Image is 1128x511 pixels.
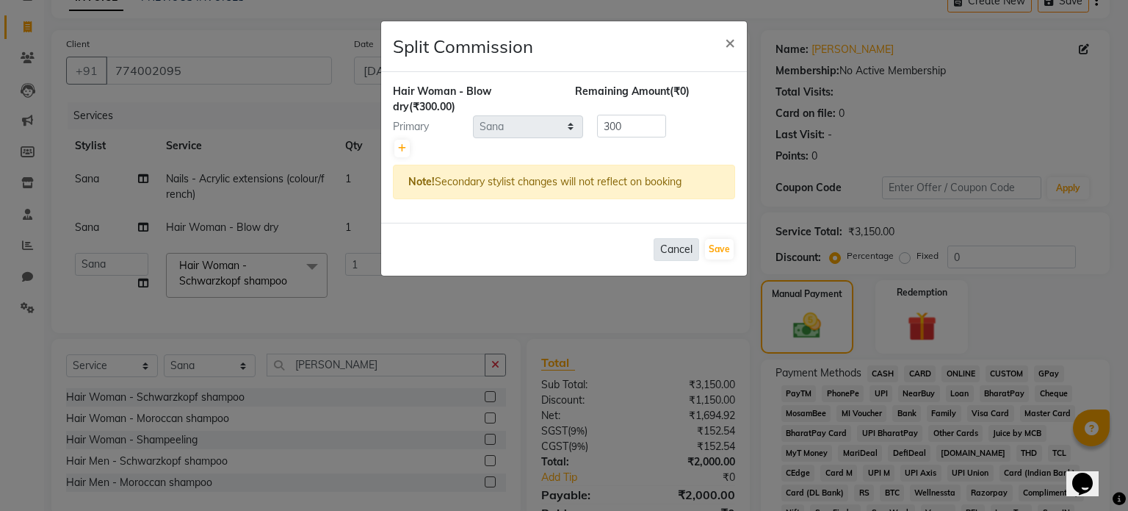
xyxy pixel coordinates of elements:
[670,85,690,98] span: (₹0)
[575,85,670,98] span: Remaining Amount
[382,119,473,135] div: Primary
[393,33,533,60] h4: Split Commission
[713,21,747,62] button: Close
[409,100,455,113] span: (₹300.00)
[408,175,435,188] strong: Note!
[705,239,734,260] button: Save
[1066,452,1113,496] iframe: chat widget
[654,238,699,261] button: Cancel
[393,165,735,199] div: Secondary stylist changes will not reflect on booking
[725,31,735,53] span: ×
[393,85,491,113] span: Hair Woman - Blow dry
